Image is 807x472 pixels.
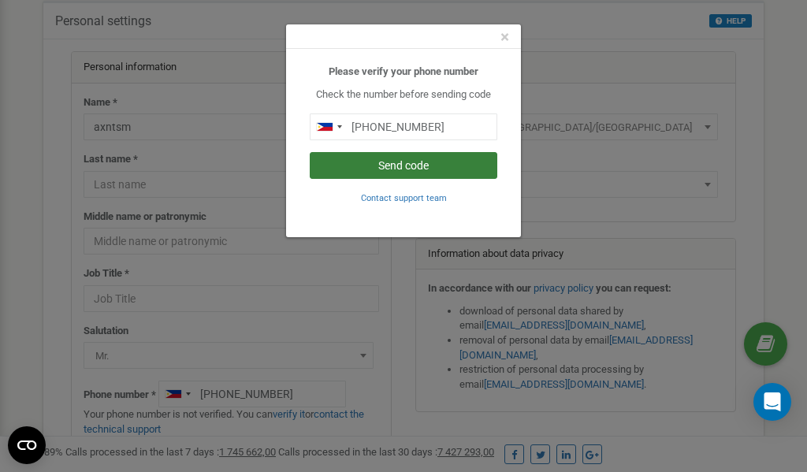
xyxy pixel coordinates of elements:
div: Telephone country code [311,114,347,139]
button: Close [500,29,509,46]
p: Check the number before sending code [310,87,497,102]
input: 0905 123 4567 [310,113,497,140]
a: Contact support team [361,191,447,203]
small: Contact support team [361,193,447,203]
button: Open CMP widget [8,426,46,464]
div: Open Intercom Messenger [753,383,791,421]
span: × [500,28,509,46]
b: Please verify your phone number [329,65,478,77]
button: Send code [310,152,497,179]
